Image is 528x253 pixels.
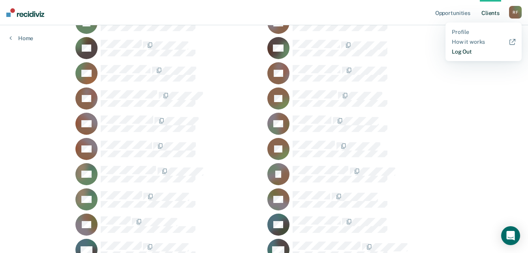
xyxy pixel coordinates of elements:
img: Recidiviz [6,8,44,17]
button: RF [509,6,522,19]
div: R F [509,6,522,19]
a: Profile [452,29,515,35]
a: Home [9,35,33,42]
a: Log Out [452,48,515,55]
div: Open Intercom Messenger [501,226,520,245]
a: How it works [452,39,515,45]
